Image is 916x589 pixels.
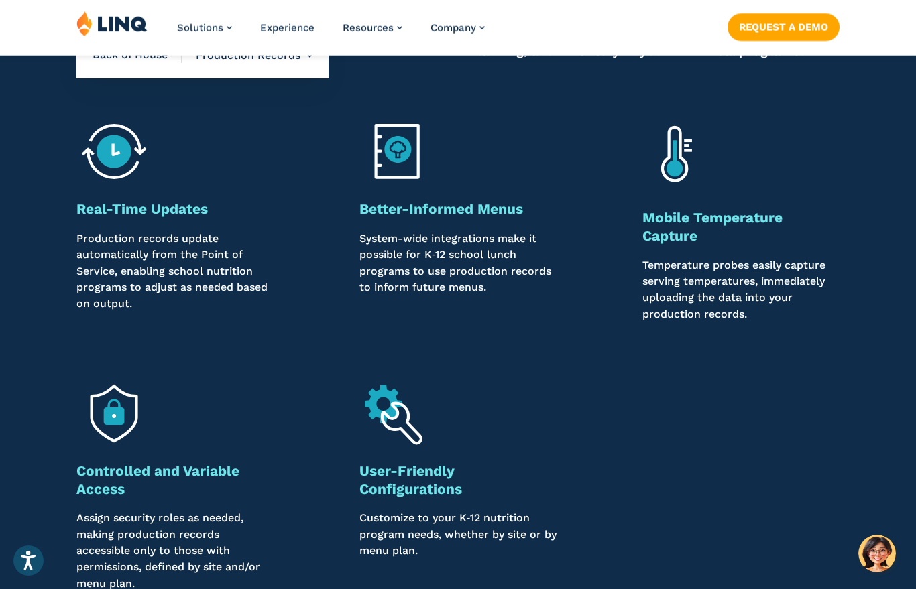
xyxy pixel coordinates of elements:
[642,257,840,322] p: Temperature probes easily capture serving temperatures, immediately uploading the data into your ...
[431,21,476,34] span: Company
[343,21,394,34] span: Resources
[359,463,462,497] strong: User-Friendly Configurations
[76,11,148,36] img: LINQ | K‑12 Software
[76,201,208,217] strong: Real-Time Updates
[728,11,840,40] nav: Button Navigation
[728,13,840,40] a: Request a Demo
[642,210,783,244] strong: Mobile Temperature Capture
[177,21,232,34] a: Solutions
[177,11,485,55] nav: Primary Navigation
[177,21,223,34] span: Solutions
[359,231,557,322] p: System-wide integrations make it possible for K‑12 school lunch programs to use production record...
[343,21,402,34] a: Resources
[182,32,312,79] li: Production Records
[260,21,314,34] a: Experience
[858,535,896,572] button: Hello, have a question? Let’s chat.
[93,48,182,63] span: Back of House
[76,231,274,322] p: Production records update automatically from the Point of Service, enabling school nutrition prog...
[431,21,485,34] a: Company
[359,201,523,217] strong: Better-Informed Menus
[76,463,239,497] strong: Controlled and Variable Access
